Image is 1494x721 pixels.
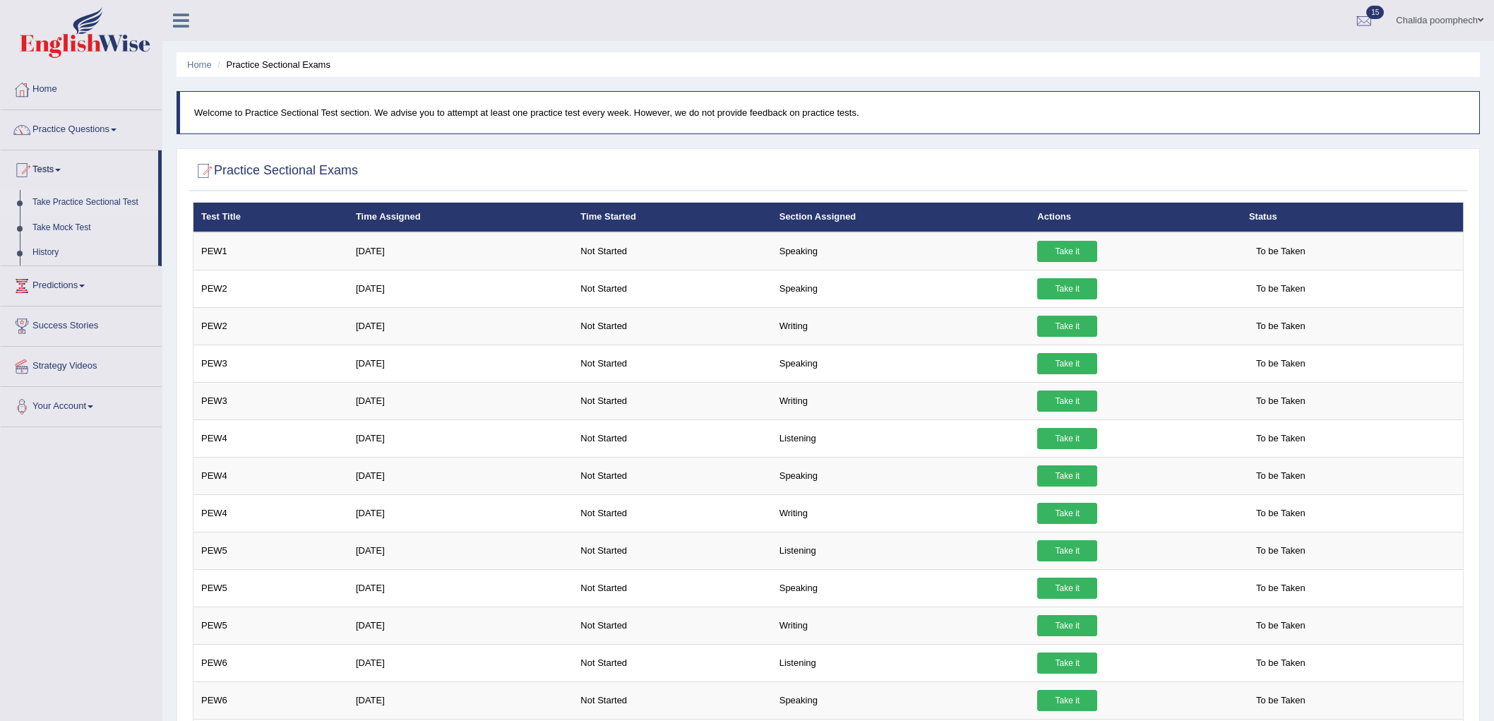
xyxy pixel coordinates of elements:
td: Not Started [573,494,771,532]
td: Speaking [772,457,1030,494]
td: Not Started [573,232,771,270]
span: To be Taken [1249,353,1313,374]
td: [DATE] [348,382,573,419]
span: To be Taken [1249,690,1313,711]
a: Strategy Videos [1,347,162,382]
td: Not Started [573,345,771,382]
td: Not Started [573,419,771,457]
td: PEW2 [193,270,348,307]
span: To be Taken [1249,615,1313,636]
span: To be Taken [1249,278,1313,299]
td: Not Started [573,270,771,307]
a: Take it [1037,503,1097,524]
span: To be Taken [1249,316,1313,337]
span: To be Taken [1249,540,1313,561]
th: Test Title [193,203,348,232]
span: To be Taken [1249,503,1313,524]
td: PEW3 [193,345,348,382]
th: Section Assigned [772,203,1030,232]
td: Speaking [772,345,1030,382]
a: Take it [1037,278,1097,299]
span: To be Taken [1249,578,1313,599]
a: Take it [1037,578,1097,599]
td: Writing [772,307,1030,345]
td: Not Started [573,644,771,681]
td: Writing [772,607,1030,644]
span: To be Taken [1249,465,1313,487]
td: PEW6 [193,644,348,681]
td: Writing [772,494,1030,532]
th: Actions [1029,203,1241,232]
a: Take Practice Sectional Test [26,190,158,215]
td: Speaking [772,569,1030,607]
td: Listening [772,644,1030,681]
td: Listening [772,419,1030,457]
td: Writing [772,382,1030,419]
span: To be Taken [1249,653,1313,674]
a: Take it [1037,316,1097,337]
td: Not Started [573,569,771,607]
a: History [26,240,158,266]
td: Not Started [573,607,771,644]
td: Speaking [772,681,1030,719]
th: Status [1241,203,1464,232]
a: Predictions [1,266,162,302]
a: Take it [1037,540,1097,561]
td: Not Started [573,457,771,494]
td: PEW4 [193,457,348,494]
td: Speaking [772,232,1030,270]
td: PEW2 [193,307,348,345]
td: Not Started [573,681,771,719]
a: Take it [1037,465,1097,487]
th: Time Assigned [348,203,573,232]
td: [DATE] [348,644,573,681]
span: To be Taken [1249,428,1313,449]
td: Speaking [772,270,1030,307]
td: PEW6 [193,681,348,719]
a: Take it [1037,690,1097,711]
a: Home [1,70,162,105]
a: Tests [1,150,158,186]
a: Take it [1037,653,1097,674]
th: Time Started [573,203,771,232]
a: Take it [1037,241,1097,262]
span: To be Taken [1249,241,1313,262]
td: [DATE] [348,457,573,494]
td: [DATE] [348,270,573,307]
h2: Practice Sectional Exams [193,160,358,181]
td: [DATE] [348,532,573,569]
td: [DATE] [348,345,573,382]
td: [DATE] [348,307,573,345]
td: [DATE] [348,419,573,457]
a: Take it [1037,391,1097,412]
td: Not Started [573,532,771,569]
td: [DATE] [348,569,573,607]
td: PEW4 [193,419,348,457]
a: Success Stories [1,306,162,342]
span: To be Taken [1249,391,1313,412]
a: Take it [1037,615,1097,636]
a: Take Mock Test [26,215,158,241]
span: 15 [1366,6,1384,19]
a: Practice Questions [1,110,162,145]
a: Home [187,59,212,70]
td: Not Started [573,307,771,345]
a: Your Account [1,387,162,422]
td: Not Started [573,382,771,419]
td: PEW4 [193,494,348,532]
td: PEW5 [193,532,348,569]
li: Practice Sectional Exams [214,58,330,71]
a: Take it [1037,428,1097,449]
p: Welcome to Practice Sectional Test section. We advise you to attempt at least one practice test e... [194,106,1465,119]
td: [DATE] [348,607,573,644]
td: [DATE] [348,681,573,719]
td: [DATE] [348,494,573,532]
td: PEW5 [193,569,348,607]
td: [DATE] [348,232,573,270]
td: Listening [772,532,1030,569]
td: PEW3 [193,382,348,419]
td: PEW5 [193,607,348,644]
a: Take it [1037,353,1097,374]
td: PEW1 [193,232,348,270]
